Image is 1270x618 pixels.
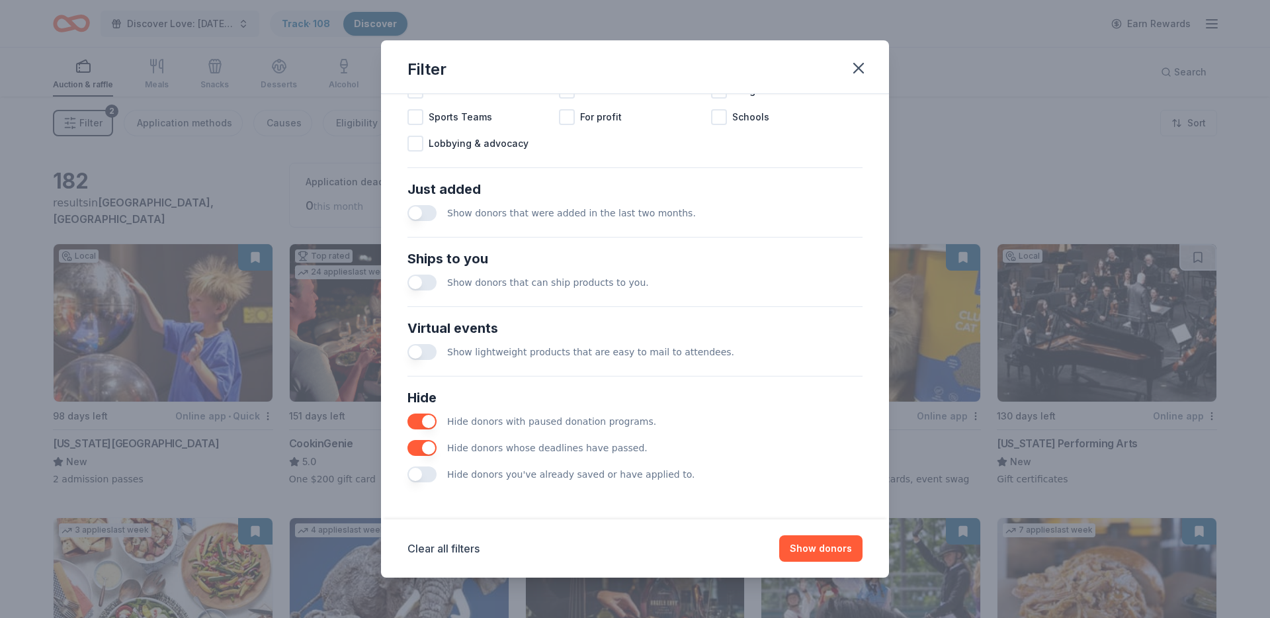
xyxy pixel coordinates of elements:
span: Lobbying & advocacy [429,136,529,152]
span: Show lightweight products that are easy to mail to attendees. [447,347,734,357]
span: For profit [580,109,622,125]
div: Just added [407,179,863,200]
span: Hide donors with paused donation programs. [447,416,656,427]
span: Schools [732,109,769,125]
div: Ships to you [407,248,863,269]
span: Hide donors whose deadlines have passed. [447,443,648,453]
button: Clear all filters [407,541,480,556]
span: Show donors that can ship products to you. [447,277,649,288]
span: Hide donors you've already saved or have applied to. [447,469,695,480]
div: Hide [407,387,863,408]
div: Virtual events [407,318,863,339]
div: Filter [407,59,446,80]
button: Show donors [779,535,863,562]
span: Show donors that were added in the last two months. [447,208,696,218]
span: Sports Teams [429,109,492,125]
